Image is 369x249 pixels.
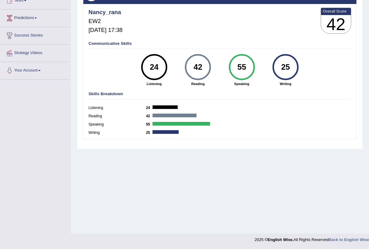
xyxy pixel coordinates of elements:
[89,27,123,33] h5: [DATE] 17:38
[146,130,153,135] b: 25
[89,41,351,46] h4: Communicative Skills
[329,237,369,242] a: Back to English Wise
[268,237,293,242] strong: English Wise.
[0,62,70,77] a: Your Account
[89,105,146,111] label: Listening
[179,81,217,86] strong: Reading
[135,81,173,86] strong: Listening
[146,106,153,110] b: 24
[0,27,70,42] a: Success Stories
[222,81,261,86] strong: Speaking
[89,92,351,96] h4: Skills Breakdown
[255,234,369,243] div: 2025 © All Rights Reserved
[0,10,70,25] a: Predictions
[321,15,351,34] h3: 42
[89,114,146,119] label: Reading
[89,130,146,136] label: Writing
[89,18,123,25] h5: EW2
[145,56,164,78] div: 24
[188,56,208,78] div: 42
[232,56,251,78] div: 55
[276,56,295,78] div: 25
[0,45,70,60] a: Strategy Videos
[89,122,146,127] label: Speaking
[146,122,153,126] b: 55
[323,9,349,14] b: Overall Score
[146,114,153,118] b: 42
[89,9,123,16] h4: Nancy_rana
[266,81,305,86] strong: Writing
